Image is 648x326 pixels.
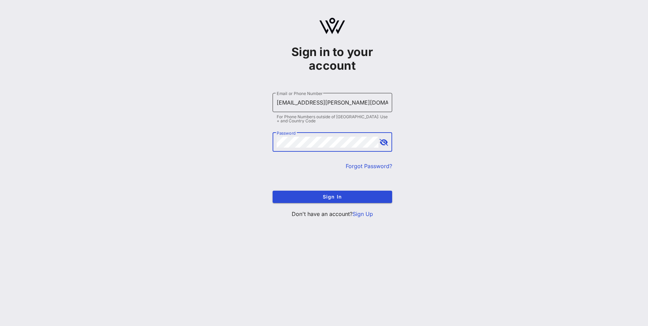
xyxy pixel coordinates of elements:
[273,191,392,203] button: Sign In
[273,210,392,218] p: Don't have an account?
[319,18,345,34] img: logo.svg
[353,210,373,217] a: Sign Up
[277,91,322,96] label: Email or Phone Number
[277,131,296,136] label: Password
[380,139,388,146] button: append icon
[278,194,387,200] span: Sign In
[273,45,392,72] h1: Sign in to your account
[277,115,388,123] div: For Phone Numbers outside of [GEOGRAPHIC_DATA]: Use + and Country Code
[346,163,392,169] a: Forgot Password?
